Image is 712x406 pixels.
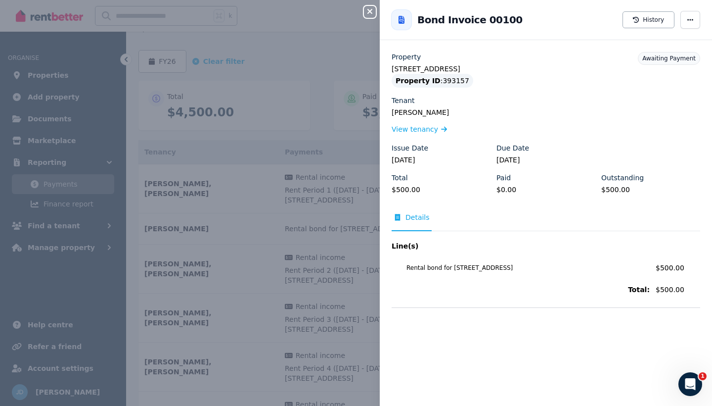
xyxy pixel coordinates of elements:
[601,173,644,183] label: Outstanding
[417,13,523,27] h2: Bond Invoice 00100
[396,76,441,86] span: Property ID
[392,124,438,134] span: View tenancy
[392,96,415,105] label: Tenant
[656,285,700,295] span: $500.00
[392,52,421,62] label: Property
[496,143,529,153] label: Due Date
[392,124,447,134] a: View tenancy
[392,241,650,251] span: Line(s)
[392,143,428,153] label: Issue Date
[496,173,511,183] label: Paid
[392,155,490,165] legend: [DATE]
[392,173,408,183] label: Total
[392,107,700,117] legend: [PERSON_NAME]
[392,64,700,74] legend: [STREET_ADDRESS]
[405,212,430,222] span: Details
[496,185,595,195] legend: $0.00
[699,372,707,380] span: 1
[601,185,700,195] legend: $500.00
[392,285,650,295] span: Total:
[392,185,490,195] legend: $500.00
[392,74,473,88] div: : 393157
[623,11,674,28] button: History
[642,55,696,62] span: Awaiting Payment
[656,264,684,272] span: $500.00
[392,212,700,231] nav: Tabs
[496,155,595,165] legend: [DATE]
[678,372,702,396] iframe: Intercom live chat
[395,264,650,272] span: Rental bond for [STREET_ADDRESS]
